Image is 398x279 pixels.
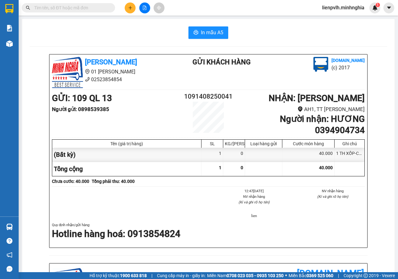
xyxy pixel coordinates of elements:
span: | [151,272,152,279]
img: logo.jpg [313,57,328,72]
span: Miền Bắc [289,272,333,279]
b: Gửi khách hàng [192,58,251,66]
span: printer [193,30,198,36]
span: Hỗ trợ kỹ thuật: [90,272,147,279]
span: lienpvlh.minhnghia [317,4,369,12]
span: ⚪️ [285,274,287,277]
div: Tên (giá trị hàng) [54,141,200,146]
li: 02523854854 [52,76,168,83]
b: [PERSON_NAME] [85,58,137,66]
img: solution-icon [6,25,13,31]
li: AH1, TT [PERSON_NAME] [234,105,365,114]
span: notification [7,252,12,258]
li: (c) 2017 [331,64,365,72]
div: KG/[PERSON_NAME] [225,141,243,146]
span: | [338,272,339,279]
b: [DOMAIN_NAME] [297,268,364,278]
b: [DOMAIN_NAME] [331,58,365,63]
button: file-add [139,2,150,13]
span: file-add [142,6,147,10]
img: warehouse-icon [6,224,13,230]
button: caret-down [383,2,394,13]
span: caret-down [386,5,392,11]
h2: 1091408250041 [182,91,234,102]
button: aim [154,2,164,13]
img: logo.jpg [52,57,83,88]
div: Cước món hàng [284,141,333,146]
b: Tổng phải thu: 40.000 [92,179,135,184]
i: (Kí và ghi rõ họ tên) [238,200,270,204]
span: phone [85,77,90,82]
strong: 0708 023 035 - 0935 103 250 [227,273,284,278]
li: lien [222,213,286,219]
strong: Hotline hàng hoá: 0913854824 [52,228,180,239]
sup: 1 [376,3,380,7]
button: printerIn mẫu A5 [188,26,228,39]
div: 40.000 [282,148,335,162]
li: 12:47[DATE] [222,188,286,194]
b: NHẬN : [PERSON_NAME] [269,93,365,103]
div: Loại hàng gửi [247,141,280,146]
span: search [26,6,30,10]
span: environment [298,106,303,112]
span: aim [157,6,161,10]
strong: 0369 525 060 [307,273,333,278]
span: Cung cấp máy in - giấy in: [157,272,206,279]
span: In mẫu A5 [201,29,223,36]
span: 1 [219,165,221,170]
strong: 1900 633 818 [120,273,147,278]
span: plus [128,6,132,10]
span: Miền Nam [207,272,284,279]
span: 40.000 [319,165,333,170]
i: (Kí và ghi rõ họ tên) [317,194,348,199]
span: Tổng cộng [54,165,83,173]
button: plus [125,2,136,13]
li: NV nhận hàng [222,194,286,199]
div: 1 TH XỐP-CHẢ [335,148,364,162]
span: environment [85,69,90,74]
b: Người nhận : HƯƠNG 0394904734 [280,114,365,135]
span: 1 [377,3,379,7]
div: Quy định nhận/gửi hàng : [52,222,365,240]
b: Chưa cước : 40.000 [52,179,89,184]
span: message [7,266,12,272]
b: GỬI : 109 QL 13 [52,93,112,103]
div: SL [203,141,221,146]
div: (Bất kỳ) [52,148,201,162]
input: Tìm tên, số ĐT hoặc mã đơn [34,4,108,11]
span: 0 [241,165,243,170]
div: 0 [223,148,245,162]
img: logo-vxr [5,4,13,13]
img: warehouse-icon [6,40,13,47]
span: question-circle [7,238,12,244]
li: 01 [PERSON_NAME] [52,68,168,76]
div: Ghi chú [336,141,363,146]
span: copyright [363,273,368,278]
li: NV nhận hàng [301,188,365,194]
div: 1 [201,148,223,162]
img: icon-new-feature [372,5,378,11]
b: Người gửi : 0898539385 [52,106,109,112]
